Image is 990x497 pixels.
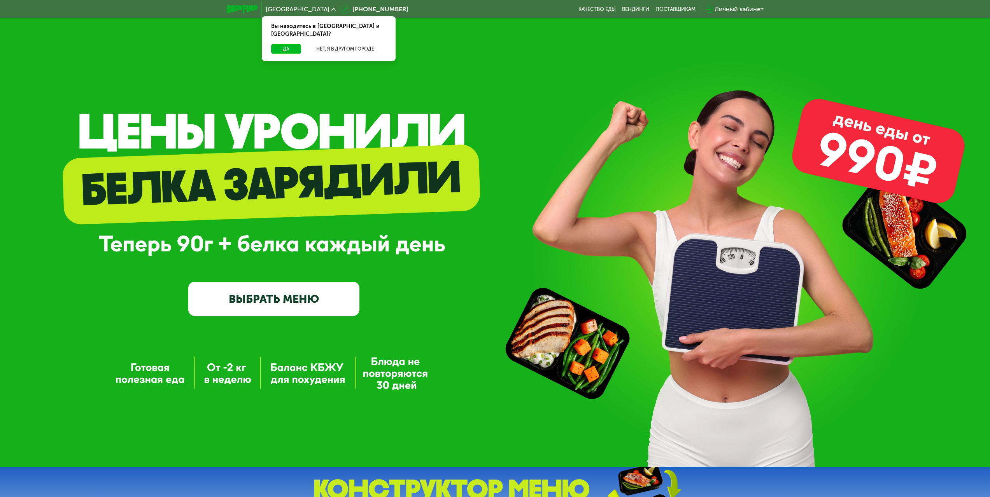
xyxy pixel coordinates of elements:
[340,5,408,14] a: [PHONE_NUMBER]
[655,6,696,12] div: поставщикам
[715,5,764,14] div: Личный кабинет
[578,6,616,12] a: Качество еды
[262,16,396,44] div: Вы находитесь в [GEOGRAPHIC_DATA] и [GEOGRAPHIC_DATA]?
[304,44,386,54] button: Нет, я в другом городе
[266,6,329,12] span: [GEOGRAPHIC_DATA]
[622,6,649,12] a: Вендинги
[271,44,301,54] button: Да
[188,282,359,316] a: ВЫБРАТЬ МЕНЮ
